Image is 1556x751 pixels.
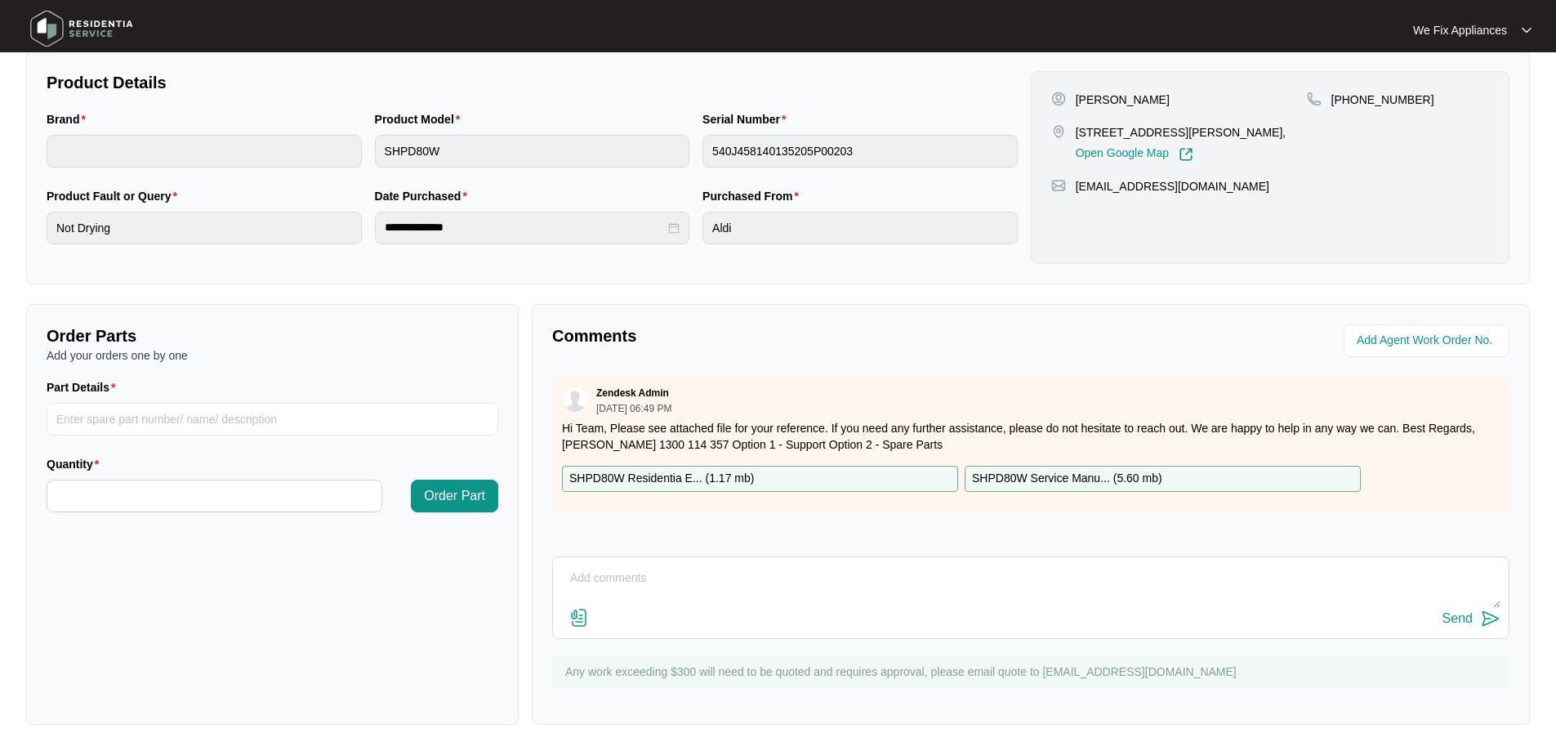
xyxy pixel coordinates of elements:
input: Brand [47,135,362,168]
img: map-pin [1051,178,1066,193]
img: dropdown arrow [1522,26,1531,34]
img: user-pin [1051,92,1066,106]
button: Order Part [411,480,498,512]
img: send-icon.svg [1481,609,1500,628]
input: Product Fault or Query [47,212,362,244]
p: [STREET_ADDRESS][PERSON_NAME], [1076,124,1286,141]
img: map-pin [1307,92,1322,106]
div: Send [1442,611,1473,626]
input: Serial Number [702,135,1018,168]
img: file-attachment-doc.svg [569,608,589,628]
label: Purchased From [702,188,805,204]
label: Date Purchased [375,188,474,204]
span: Order Part [424,486,485,506]
img: map-pin [1051,124,1066,139]
input: Product Model [375,135,690,168]
label: Product Model [375,111,467,127]
input: Date Purchased [385,219,666,236]
p: Add your orders one by one [47,347,498,364]
img: residentia service logo [25,4,139,53]
input: Quantity [47,481,381,512]
p: Hi Team, Please see attached file for your reference. If you need any further assistance, please ... [562,420,1500,453]
label: Part Details [47,379,123,396]
input: Add Agent Work Order No. [1357,331,1500,351]
p: [EMAIL_ADDRESS][DOMAIN_NAME] [1076,178,1269,194]
p: [PERSON_NAME] [1076,92,1170,108]
label: Quantity [47,456,105,472]
p: Zendesk Admin [596,387,669,400]
a: Open Google Map [1076,147,1193,162]
input: Purchased From [702,212,1018,244]
p: SHPD80W Service Manu... ( 5.60 mb ) [972,470,1162,488]
p: [DATE] 06:49 PM [596,404,671,413]
p: [PHONE_NUMBER] [1331,92,1434,108]
img: Link-External [1179,147,1193,162]
p: We Fix Appliances [1413,22,1507,38]
p: Any work exceeding $300 will need to be quoted and requires approval, please email quote to [EMAI... [565,664,1501,680]
label: Serial Number [702,111,792,127]
button: Send [1442,608,1500,630]
p: Product Details [47,71,1018,94]
label: Brand [47,111,92,127]
label: Product Fault or Query [47,188,184,204]
p: SHPD80W Residentia E... ( 1.17 mb ) [569,470,754,488]
p: Order Parts [47,324,498,347]
img: user.svg [563,387,587,412]
p: Comments [552,324,1019,347]
input: Part Details [47,403,498,436]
